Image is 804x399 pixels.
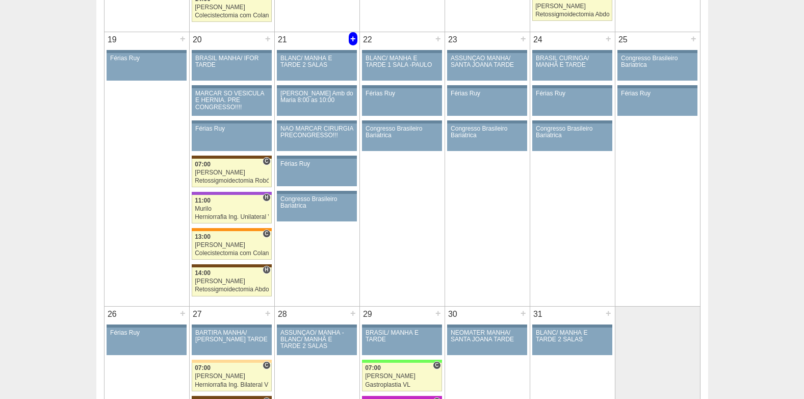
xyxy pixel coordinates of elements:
[192,192,271,195] div: Key: IFOR
[178,32,187,45] div: +
[366,55,438,68] div: BLANC/ MANHÃ E TARDE 1 SALA -PAULO
[280,126,353,139] div: NAO MARCAR CIRURGIA PRECONGRESSO!!!
[195,4,269,11] div: [PERSON_NAME]
[280,55,353,68] div: BLANC/ MANHÃ E TARDE 2 SALAS
[280,161,353,167] div: Férias Ruy
[195,214,269,220] div: Herniorrafia Ing. Unilateral VL
[192,360,271,363] div: Key: Bartira
[532,123,612,151] a: Congresso Brasileiro Bariatrica
[192,363,271,391] a: C 07:00 [PERSON_NAME] Herniorrafia Ing. Bilateral VL
[434,307,443,320] div: +
[277,328,356,355] a: ASSUNÇÃO/ MANHÃ -BLANC/ MANHÃ E TARDE 2 SALAS
[107,53,186,81] a: Férias Ruy
[280,90,353,104] div: [PERSON_NAME] Amb do Maria 8:00 as 10:00
[192,325,271,328] div: Key: Aviso
[532,53,612,81] a: BRASIL CURINGA/ MANHÃ E TARDE
[107,325,186,328] div: Key: Aviso
[621,55,694,68] div: Congresso Brasileiro Bariatrica
[277,123,356,151] a: NAO MARCAR CIRURGIA PRECONGRESSO!!!
[365,382,439,388] div: Gastroplastia VL
[195,90,268,111] div: MARCAR SÓ VESICULA E HERNIA. PRE CONGRESSO!!!!
[536,55,609,68] div: BRASIL CURINGA/ MANHÃ E TARDE
[445,307,461,322] div: 30
[263,266,270,274] span: Hospital
[192,195,271,223] a: H 11:00 Murilo Herniorrafia Ing. Unilateral VL
[445,32,461,47] div: 23
[362,396,442,399] div: Key: Maria Braido
[604,307,613,320] div: +
[451,90,524,97] div: Férias Ruy
[366,330,438,343] div: BRASIL/ MANHÃ E TARDE
[105,307,120,322] div: 26
[192,159,271,187] a: C 07:00 [PERSON_NAME] Retossigmoidectomia Robótica
[535,3,609,10] div: [PERSON_NAME]
[362,50,442,53] div: Key: Aviso
[621,90,694,97] div: Férias Ruy
[277,156,356,159] div: Key: Aviso
[195,233,211,240] span: 13:00
[349,307,357,320] div: +
[277,194,356,221] a: Congresso Brasileiro Bariatrica
[195,330,268,343] div: BARTIRA MANHÃ/ [PERSON_NAME] TARDE
[190,307,205,322] div: 27
[362,88,442,116] a: Férias Ruy
[447,85,527,88] div: Key: Aviso
[263,361,270,369] span: Consultório
[192,328,271,355] a: BARTIRA MANHÃ/ [PERSON_NAME] TARDE
[195,373,269,380] div: [PERSON_NAME]
[617,53,697,81] a: Congresso Brasileiro Bariatrica
[447,120,527,123] div: Key: Aviso
[360,307,376,322] div: 29
[366,126,438,139] div: Congresso Brasileiro Bariatrica
[447,328,527,355] a: NEOMATER MANHÃ/ SANTA JOANA TARDE
[532,88,612,116] a: Férias Ruy
[192,50,271,53] div: Key: Aviso
[195,126,268,132] div: Férias Ruy
[277,85,356,88] div: Key: Aviso
[277,159,356,186] a: Férias Ruy
[536,330,609,343] div: BLANC/ MANHÃ E TARDE 2 SALAS
[360,32,376,47] div: 22
[536,90,609,97] div: Férias Ruy
[192,53,271,81] a: BRASIL MANHÃ/ IFOR TARDE
[447,53,527,81] a: ASSUNÇÃO MANHÃ/ SANTA JOANA TARDE
[617,85,697,88] div: Key: Aviso
[195,169,269,176] div: [PERSON_NAME]
[275,32,291,47] div: 21
[195,364,211,371] span: 07:00
[195,286,269,293] div: Retossigmoidectomia Abdominal VL
[110,55,183,62] div: Férias Ruy
[192,396,271,399] div: Key: Santa Joana
[349,32,357,45] div: +
[689,32,698,45] div: +
[195,161,211,168] span: 07:00
[433,361,440,369] span: Consultório
[195,382,269,388] div: Herniorrafia Ing. Bilateral VL
[365,364,381,371] span: 07:00
[532,120,612,123] div: Key: Aviso
[451,126,524,139] div: Congresso Brasileiro Bariatrica
[195,12,269,19] div: Colecistectomia com Colangiografia VL
[365,373,439,380] div: [PERSON_NAME]
[195,206,269,212] div: Murilo
[519,307,528,320] div: +
[362,85,442,88] div: Key: Aviso
[617,50,697,53] div: Key: Aviso
[532,325,612,328] div: Key: Aviso
[447,325,527,328] div: Key: Aviso
[195,269,211,277] span: 14:00
[277,88,356,116] a: [PERSON_NAME] Amb do Maria 8:00 as 10:00
[362,325,442,328] div: Key: Aviso
[263,157,270,165] span: Consultório
[192,231,271,260] a: C 13:00 [PERSON_NAME] Colecistectomia com Colangiografia VL
[447,50,527,53] div: Key: Aviso
[434,32,443,45] div: +
[362,123,442,151] a: Congresso Brasileiro Bariatrica
[195,242,269,248] div: [PERSON_NAME]
[277,50,356,53] div: Key: Aviso
[362,360,442,363] div: Key: Brasil
[192,267,271,296] a: H 14:00 [PERSON_NAME] Retossigmoidectomia Abdominal VL
[280,196,353,209] div: Congresso Brasileiro Bariatrica
[195,250,269,257] div: Colecistectomia com Colangiografia VL
[530,32,546,47] div: 24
